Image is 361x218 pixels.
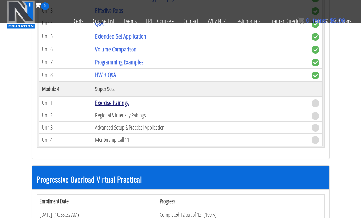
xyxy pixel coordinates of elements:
td: Advanced Setup & Practical Application [92,121,308,134]
span: complete [312,59,319,66]
span: complete [312,46,319,54]
span: complete [312,72,319,79]
td: Unit 8 [39,68,92,81]
th: Enrollment Date [37,195,157,208]
a: Volume Comparison [95,45,137,53]
a: Terms & Conditions [308,10,356,32]
td: Unit 5 [39,30,92,43]
a: Certs [69,10,88,32]
a: Why N1? [203,10,230,32]
span: $ [330,17,333,24]
th: Super Sets [92,81,308,96]
img: n1-education [7,0,35,29]
td: Unit 4 [39,134,92,146]
td: Unit 6 [39,43,92,56]
a: Exercise Pairings [95,98,129,107]
bdi: 0.00 [330,17,345,24]
td: Unit 2 [39,109,92,121]
span: 0 [306,17,309,24]
span: items: [311,17,328,24]
a: Extended Set Application [95,32,146,40]
td: Unit 1 [39,96,92,109]
td: Mentorship Call 11 [92,134,308,146]
a: HW + Q&A [95,71,116,79]
th: Module 4 [39,81,92,96]
a: Course List [88,10,119,32]
td: Unit 7 [39,56,92,68]
span: 0 [41,2,49,10]
a: Testimonials [230,10,265,32]
th: Progress [157,195,324,208]
td: Regional & Intensity Pairings [92,109,308,121]
a: 0 [35,1,49,9]
td: Unit 3 [39,121,92,134]
img: icon11.png [298,17,304,24]
a: Trainer Directory [265,10,308,32]
a: Contact [179,10,203,32]
a: Programming Examples [95,58,143,66]
h3: Progressive Overload Virtual Practical [37,175,325,183]
a: 0 items: $0.00 [298,17,345,24]
a: FREE Course [141,10,179,32]
span: complete [312,33,319,41]
a: Events [119,10,141,32]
